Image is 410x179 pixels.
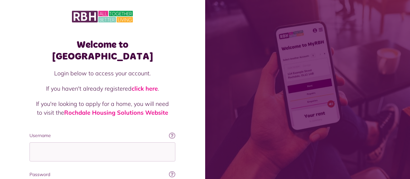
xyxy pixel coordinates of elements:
[36,99,169,117] p: If you're looking to apply for a home, you will need to visit the
[29,171,175,178] label: Password
[64,109,168,116] a: Rochdale Housing Solutions Website
[29,39,175,62] h1: Welcome to [GEOGRAPHIC_DATA]
[132,85,158,92] a: click here
[29,132,175,139] label: Username
[36,84,169,93] p: If you haven't already registered .
[36,69,169,78] p: Login below to access your account.
[72,10,133,23] img: MyRBH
